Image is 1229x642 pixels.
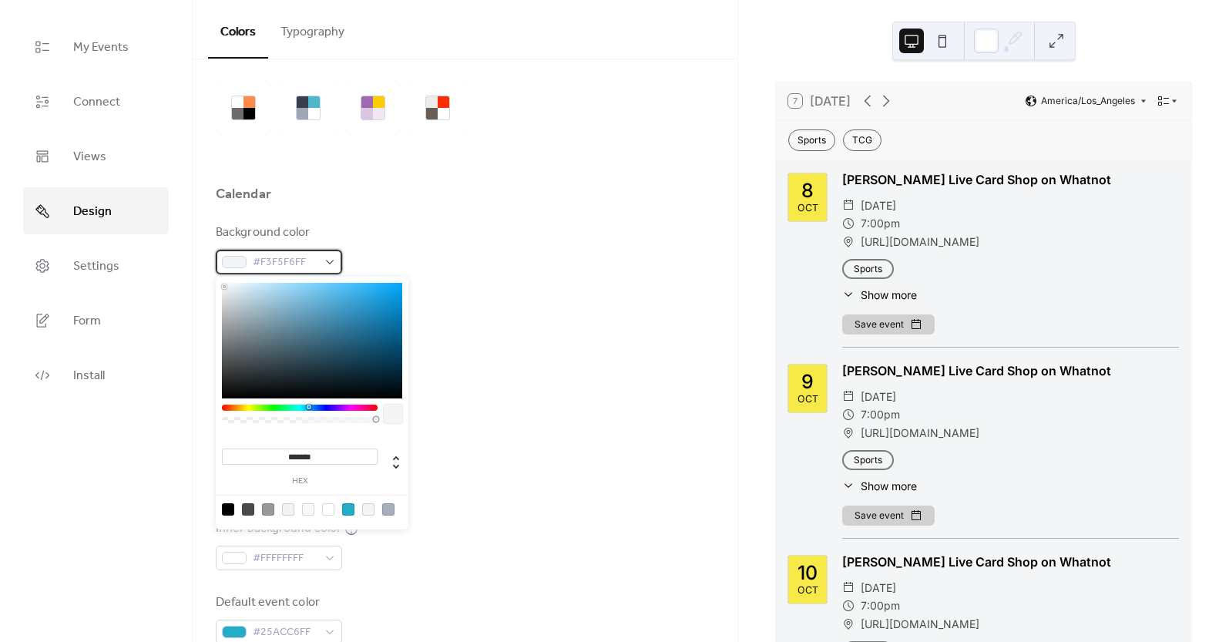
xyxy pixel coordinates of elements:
a: My Events [23,23,169,70]
div: rgb(1, 1, 1) [222,503,234,516]
div: ​ [842,233,855,251]
a: Connect [23,78,169,125]
a: Settings [23,242,169,289]
div: Oct [798,203,818,213]
div: ​ [842,615,855,634]
div: rgb(243, 243, 243) [282,503,294,516]
span: Show more [861,287,917,303]
div: rgb(243, 245, 246) [362,503,374,516]
a: Design [23,187,169,234]
span: #F3F5F6FF [253,254,317,272]
div: [PERSON_NAME] Live Card Shop on Whatnot [842,170,1179,189]
span: [URL][DOMAIN_NAME] [861,615,979,634]
div: ​ [842,388,855,406]
div: Default event color [216,593,339,612]
div: Oct [798,395,818,405]
button: ​Show more [842,478,917,494]
label: hex [222,477,378,486]
div: rgb(248, 248, 248) [302,503,314,516]
div: ​ [842,579,855,597]
div: ​ [842,424,855,442]
div: 9 [801,372,814,392]
div: 8 [801,181,814,200]
div: Calendar [216,185,271,203]
span: Settings [73,254,119,278]
div: ​ [842,405,855,424]
span: [DATE] [861,579,896,597]
button: ​Show more [842,287,917,303]
div: Sports [788,129,835,151]
button: Save event [842,506,935,526]
div: [PERSON_NAME] Live Card Shop on Whatnot [842,553,1179,571]
span: 7:00pm [861,597,900,615]
span: [URL][DOMAIN_NAME] [861,233,979,251]
div: rgb(74, 74, 74) [242,503,254,516]
span: Show more [861,478,917,494]
span: Connect [73,90,120,114]
div: rgb(165, 176, 187) [382,503,395,516]
div: rgb(153, 153, 153) [262,503,274,516]
div: Inner background color [216,519,341,538]
span: #25ACC6FF [253,624,317,642]
div: TCG [843,129,881,151]
div: Oct [798,586,818,596]
span: 7:00pm [861,214,900,233]
div: ​ [842,214,855,233]
span: 7:00pm [861,405,900,424]
div: Color Presets [216,42,300,60]
div: Background color [216,224,339,242]
div: ​ [842,597,855,615]
span: #FFFFFFFF [253,550,317,568]
span: Install [73,364,105,388]
span: [URL][DOMAIN_NAME] [861,424,979,442]
span: Design [73,200,112,224]
div: 10 [798,563,818,583]
span: [DATE] [861,388,896,406]
span: My Events [73,35,129,59]
a: Form [23,297,169,344]
div: ​ [842,197,855,215]
span: Form [73,309,101,333]
div: ​ [842,478,855,494]
span: America/Los_Angeles [1041,96,1135,106]
a: Views [23,133,169,180]
button: Save event [842,314,935,334]
div: ​ [842,287,855,303]
span: [DATE] [861,197,896,215]
span: Views [73,145,106,169]
a: Install [23,351,169,398]
div: rgb(255, 255, 255) [322,503,334,516]
div: rgb(37, 172, 198) [342,503,354,516]
div: [PERSON_NAME] Live Card Shop on Whatnot [842,361,1179,380]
